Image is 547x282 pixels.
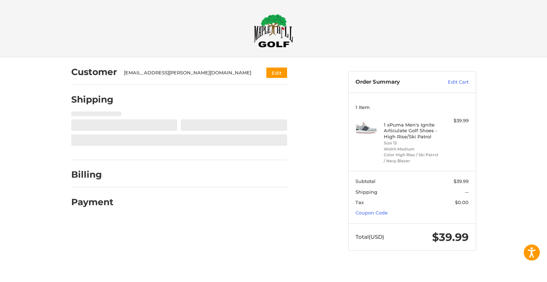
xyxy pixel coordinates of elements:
[384,152,439,164] li: Color High Rise / Ski Patrol / Navy Blazer
[384,146,439,152] li: Width Medium
[71,197,113,208] h2: Payment
[71,94,113,105] h2: Shipping
[71,66,117,78] h2: Customer
[432,231,469,244] span: $39.99
[254,14,293,48] img: Maple Hill Golf
[455,199,469,205] span: $0.00
[355,233,384,240] span: Total (USD)
[124,69,252,76] div: [EMAIL_ADDRESS][PERSON_NAME][DOMAIN_NAME]
[355,189,377,195] span: Shipping
[384,122,439,139] h4: 1 x Puma Men's Ignite Articulate Golf Shoes - High Rise/Ski Patrol
[454,178,469,184] span: $39.99
[432,79,469,86] a: Edit Cart
[355,199,364,205] span: Tax
[71,169,113,180] h2: Billing
[384,140,439,146] li: Size 13
[355,79,432,86] h3: Order Summary
[465,189,469,195] span: --
[266,68,287,78] button: Edit
[355,178,376,184] span: Subtotal
[440,117,469,124] div: $39.99
[355,104,469,110] h3: 1 Item
[355,210,388,216] a: Coupon Code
